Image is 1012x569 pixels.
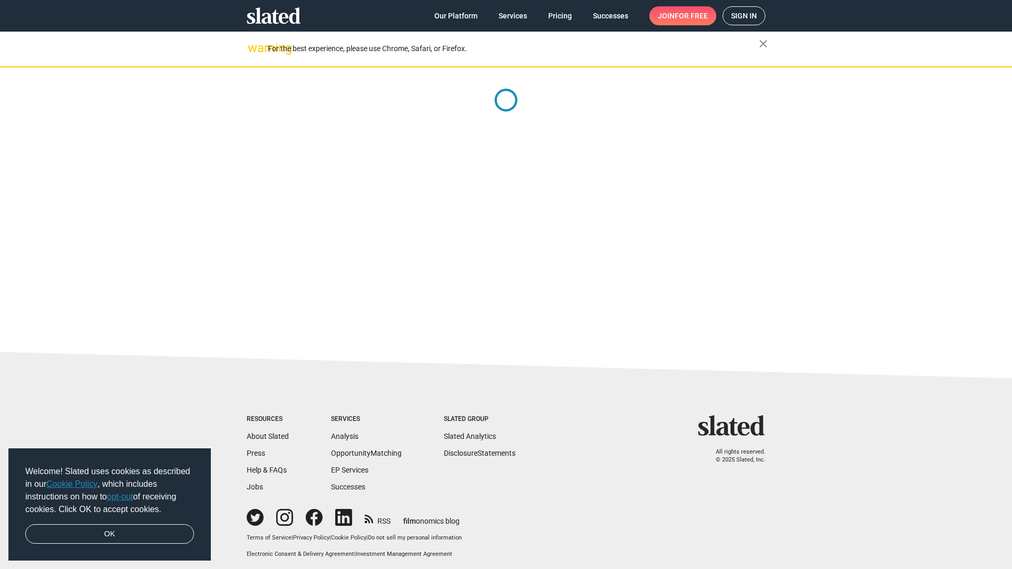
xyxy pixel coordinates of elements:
[247,551,354,557] a: Electronic Consent & Delivery Agreement
[247,466,287,474] a: Help & FAQs
[426,6,486,25] a: Our Platform
[675,6,708,25] span: for free
[434,6,478,25] span: Our Platform
[354,551,356,557] span: |
[705,448,765,464] p: All rights reserved. © 2025 Slated, Inc.
[247,534,291,541] a: Terms of Service
[247,432,289,440] a: About Slated
[331,449,402,457] a: OpportunityMatching
[444,432,496,440] a: Slated Analytics
[293,534,329,541] a: Privacy Policy
[248,42,260,54] mat-icon: warning
[658,6,708,25] span: Join
[291,534,293,541] span: |
[548,6,572,25] span: Pricing
[25,465,194,516] span: Welcome! Slated uses cookies as described in our , which includes instructions on how to of recei...
[499,6,527,25] span: Services
[365,510,391,526] a: RSS
[329,534,331,541] span: |
[444,449,515,457] a: DisclosureStatements
[331,483,365,491] a: Successes
[107,492,133,501] a: opt-out
[490,6,536,25] a: Services
[247,449,265,457] a: Press
[331,432,358,440] a: Analysis
[585,6,637,25] a: Successes
[247,483,263,491] a: Jobs
[757,37,770,50] mat-icon: close
[731,7,757,25] span: Sign in
[366,534,368,541] span: |
[403,517,416,525] span: film
[8,448,211,561] div: cookieconsent
[268,42,759,56] div: For the best experience, please use Chrome, Safari, or Firefox.
[331,534,366,541] a: Cookie Policy
[723,6,765,25] a: Sign in
[540,6,580,25] a: Pricing
[649,6,716,25] a: Joinfor free
[403,508,460,526] a: filmonomics blog
[331,415,402,424] div: Services
[46,479,98,488] a: Cookie Policy
[444,415,515,424] div: Slated Group
[368,534,462,542] button: Do not sell my personal information
[356,551,452,557] a: Investment Management Agreement
[247,415,289,424] div: Resources
[593,6,628,25] span: Successes
[331,466,368,474] a: EP Services
[25,524,194,544] a: dismiss cookie message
